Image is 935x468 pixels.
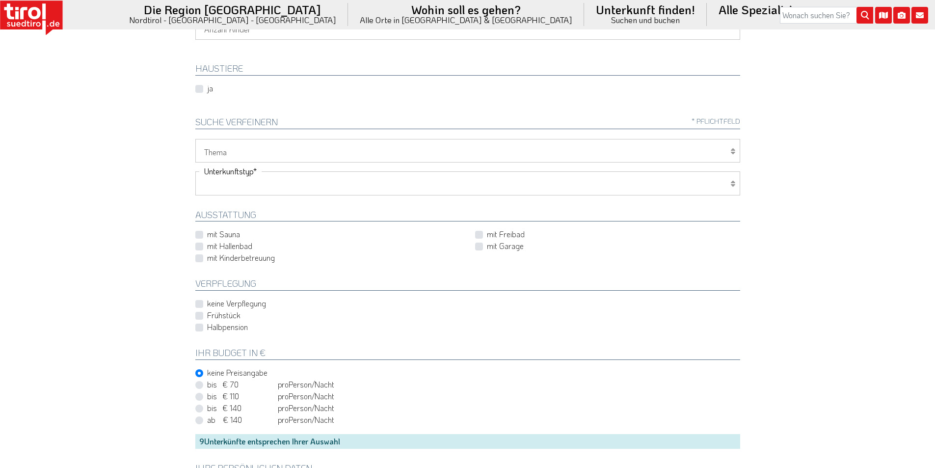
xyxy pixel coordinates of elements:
h2: Suche verfeinern [195,117,740,129]
input: Wonach suchen Sie? [780,7,873,24]
h2: Verpflegung [195,279,740,291]
label: Frühstück [207,310,240,321]
small: Nordtirol - [GEOGRAPHIC_DATA] - [GEOGRAPHIC_DATA] [129,16,336,24]
span: 9 [199,436,204,446]
span: bis € 70 [207,379,276,390]
small: Alle Orte in [GEOGRAPHIC_DATA] & [GEOGRAPHIC_DATA] [360,16,572,24]
label: pro /Nacht [207,414,334,425]
h2: Ihr Budget in € [195,348,740,360]
label: pro /Nacht [207,391,334,402]
em: Person [289,391,312,401]
label: mit Hallenbad [207,241,252,251]
span: ab € 140 [207,414,276,425]
span: bis € 140 [207,403,276,413]
label: ja [207,83,213,94]
label: Halbpension [207,322,248,332]
span: bis € 110 [207,391,276,402]
label: keine Preisangabe [207,367,267,378]
i: Fotogalerie [893,7,910,24]
small: Suchen und buchen [596,16,695,24]
label: mit Freibad [487,229,525,240]
i: Kontakt [911,7,928,24]
em: Person [289,379,312,389]
label: mit Garage [487,241,524,251]
label: pro /Nacht [207,403,334,413]
i: Karte öffnen [875,7,892,24]
label: mit Kinderbetreuung [207,252,275,263]
label: mit Sauna [207,229,240,240]
div: Unterkünfte entsprechen Ihrer Auswahl [195,434,740,449]
em: Person [289,414,312,425]
em: Person [289,403,312,413]
h2: Ausstattung [195,210,740,222]
span: * Pflichtfeld [692,117,740,125]
label: pro /Nacht [207,379,334,390]
h2: HAUSTIERE [195,64,740,76]
label: keine Verpflegung [207,298,266,309]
